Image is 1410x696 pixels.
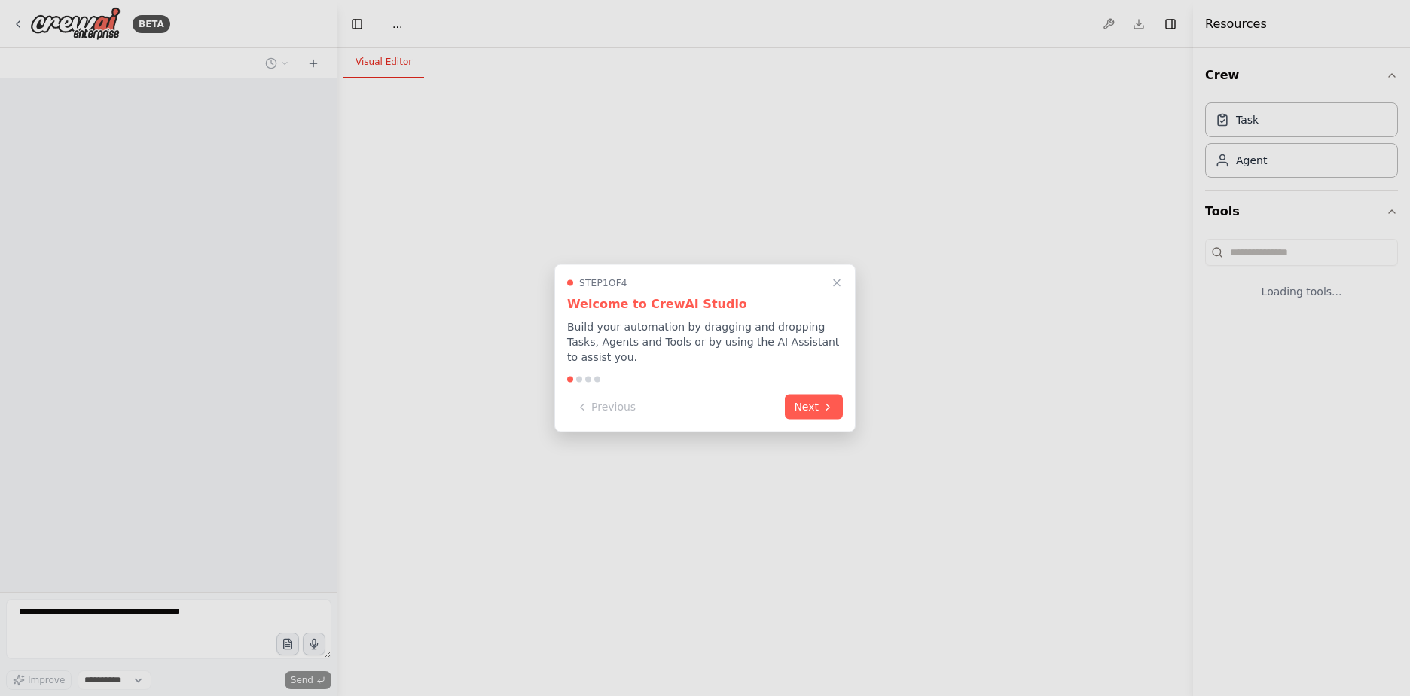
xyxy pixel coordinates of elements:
[567,319,843,365] p: Build your automation by dragging and dropping Tasks, Agents and Tools or by using the AI Assista...
[567,295,843,313] h3: Welcome to CrewAI Studio
[346,14,368,35] button: Hide left sidebar
[785,395,843,420] button: Next
[567,395,645,420] button: Previous
[828,274,846,292] button: Close walkthrough
[579,277,627,289] span: Step 1 of 4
